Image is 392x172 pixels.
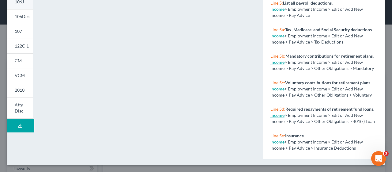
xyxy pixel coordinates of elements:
[270,106,285,112] span: Line 5d:
[285,27,373,32] strong: Tax, Medicare, and Social Security deductions.
[270,59,374,71] span: > Employment Income > Edit or Add New Income > Pay Advice > Other Obligations > Mandatory
[7,68,33,83] a: VCM
[7,24,33,39] a: 107
[7,53,33,68] a: CM
[270,53,285,59] span: Line 5b:
[371,151,386,166] iframe: Intercom live chat
[285,80,371,85] strong: Voluntary contributions for retirement plans.
[270,27,285,32] span: Line 5a:
[270,86,372,97] span: > Employment Income > Edit or Add New Income > Pay Advice > Other Obligations > Voluntary
[270,33,285,38] a: Income
[270,33,363,44] span: > Employment Income > Edit or Add New Income > Pay Advice > Tax Deductions
[7,97,33,119] a: Atty Disc
[15,14,30,19] span: 106Dec
[285,53,374,59] strong: Mandatory contributions for retirement plans.
[15,102,23,113] span: Atty Disc
[270,59,285,65] a: Income
[270,6,363,18] span: > Employment Income > Edit or Add New Income > Pay Advice
[384,151,389,156] span: 3
[270,0,283,6] span: Line 5:
[270,80,285,85] span: Line 5c:
[15,29,22,34] span: 107
[270,6,285,12] a: Income
[7,9,33,24] a: 106Dec
[7,83,33,97] a: 2010
[15,87,24,93] span: 2010
[270,113,375,124] span: > Employment Income > Edit or Add New Income > Pay Advice > Other Obligations > 401(k) Loan
[15,58,22,63] span: CM
[285,133,305,138] strong: Insurance.
[270,139,363,151] span: > Employment Income > Edit or Add New Income > Pay Advice > Insurance Deductions
[270,133,285,138] span: Line 5e:
[283,0,333,6] strong: List all payroll deductions.
[270,86,285,91] a: Income
[15,73,25,78] span: VCM
[15,43,29,48] span: 122C-1
[270,113,285,118] a: Income
[270,139,285,144] a: Income
[285,106,374,112] strong: Required repayments of retirement fund loans.
[7,39,33,53] a: 122C-1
